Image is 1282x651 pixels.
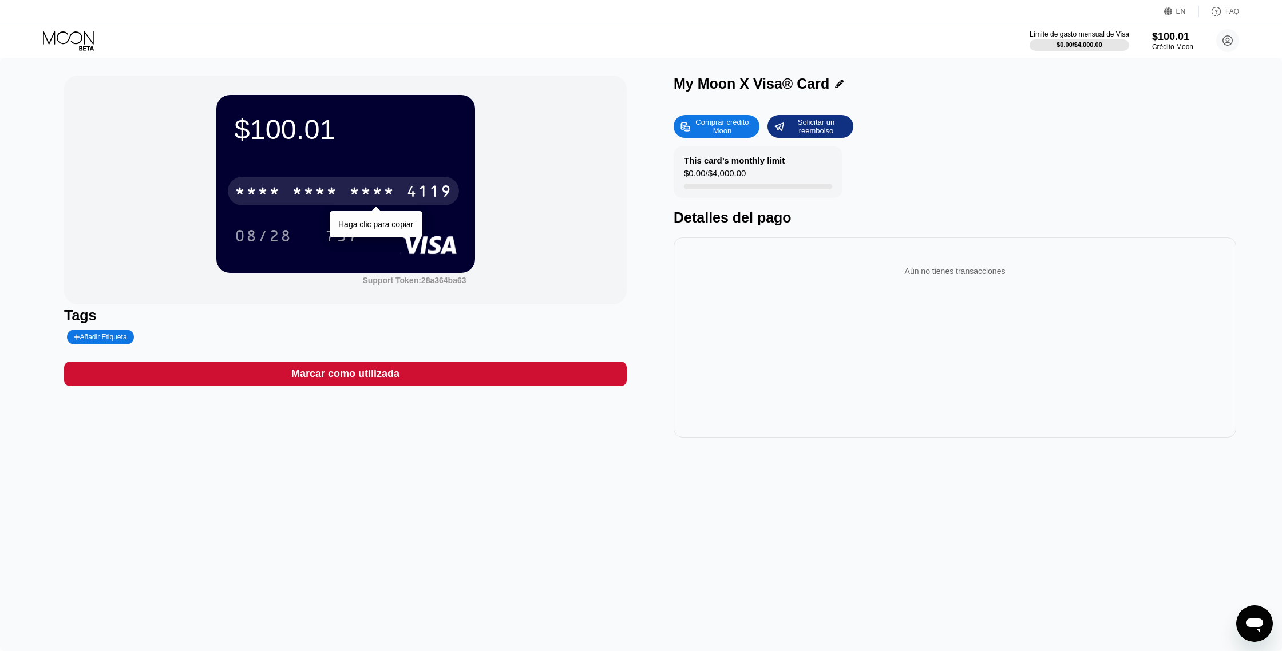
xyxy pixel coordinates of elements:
[684,168,746,184] div: $0.00 / $4,000.00
[67,330,134,344] div: Añadir Etiqueta
[338,220,414,229] div: Haga clic para copiar
[1164,6,1199,17] div: EN
[1236,605,1273,642] iframe: Botón para iniciar la ventana de mensajería
[406,184,452,202] div: 4119
[684,156,785,165] div: This card’s monthly limit
[674,209,1236,226] div: Detalles del pago
[785,117,848,136] div: Solicitar un reembolso
[235,228,292,247] div: 08/28
[291,367,399,380] div: Marcar como utilizada
[235,113,457,145] div: $100.01
[674,76,829,92] div: My Moon X Visa® Card
[1030,30,1129,38] div: Límite de gasto mensual de Visa
[74,333,127,341] div: Añadir Etiqueta
[674,115,759,138] div: Comprar crédito Moon
[1176,7,1186,15] div: EN
[1199,6,1239,17] div: FAQ
[316,221,368,250] div: 737
[1057,41,1102,48] div: $0.00 / $4,000.00
[325,228,359,247] div: 737
[1030,30,1129,51] div: Límite de gasto mensual de Visa$0.00/$4,000.00
[1152,43,1193,51] div: Crédito Moon
[64,362,627,386] div: Marcar como utilizada
[683,255,1227,287] div: Aún no tienes transacciones
[1152,31,1193,43] div: $100.01
[1152,31,1193,51] div: $100.01Crédito Moon
[226,221,300,250] div: 08/28
[362,276,466,285] div: Support Token: 28a364ba63
[64,307,627,324] div: Tags
[691,117,754,136] div: Comprar crédito Moon
[362,276,466,285] div: Support Token:28a364ba63
[767,115,853,138] div: Solicitar un reembolso
[1225,7,1239,15] div: FAQ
